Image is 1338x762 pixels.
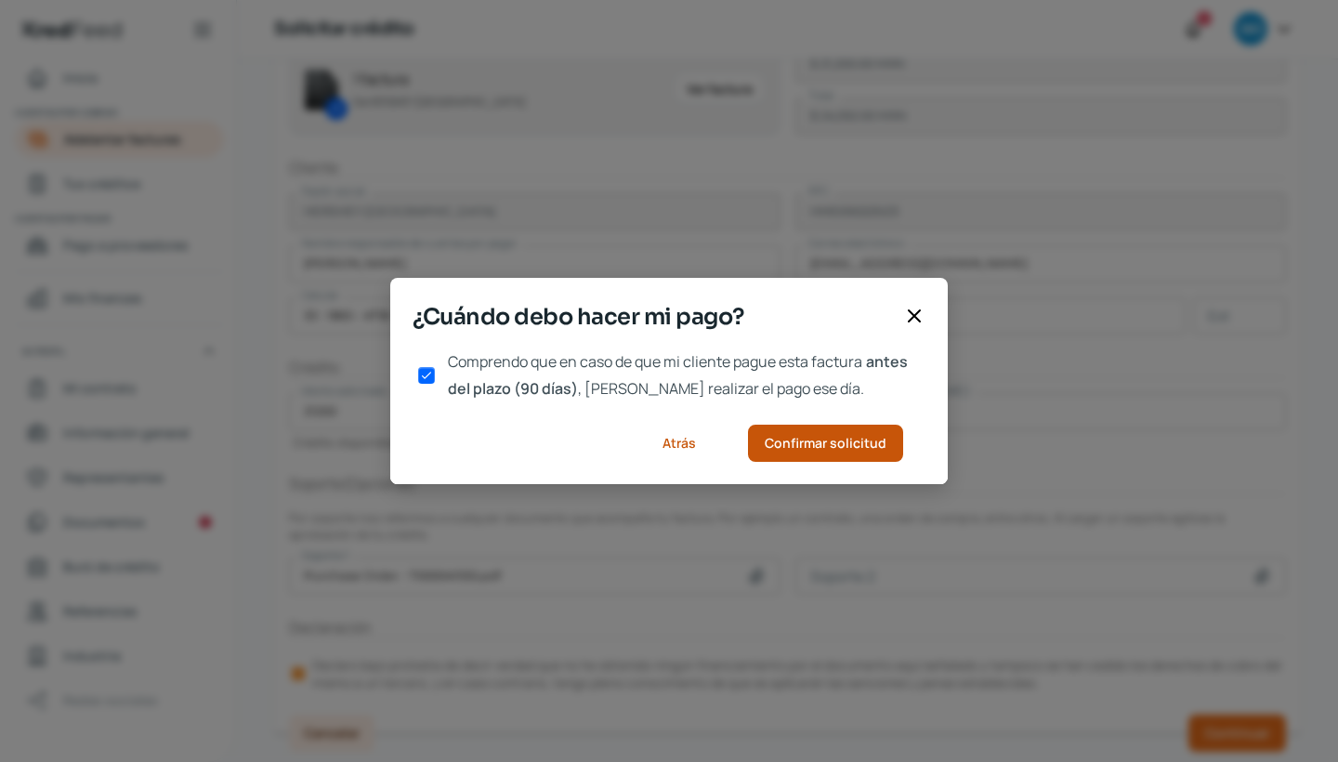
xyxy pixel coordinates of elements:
button: Atrás [639,425,718,462]
span: Atrás [662,437,696,450]
span: , [PERSON_NAME] realizar el pago ese día. [578,378,864,399]
span: Confirmar solicitud [765,437,886,450]
span: ¿Cuándo debo hacer mi pago? [413,300,896,334]
span: Comprendo que en caso de que mi cliente pague esta factura [448,351,862,372]
button: Confirmar solicitud [748,425,903,462]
